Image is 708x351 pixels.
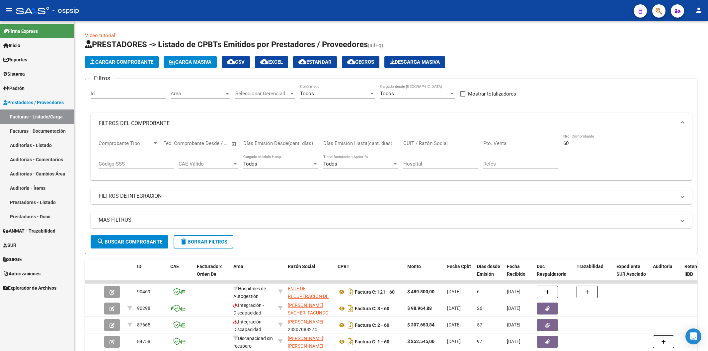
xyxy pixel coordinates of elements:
[97,238,105,246] mat-icon: search
[85,56,159,68] button: Cargar Comprobante
[507,289,520,294] span: [DATE]
[97,239,162,245] span: Buscar Comprobante
[196,140,228,146] input: Fecha fin
[227,59,245,65] span: CSV
[384,56,445,68] button: Descarga Masiva
[407,264,421,269] span: Monto
[3,242,16,249] span: SUR
[300,91,314,97] span: Todos
[91,134,692,180] div: FILTROS DEL COMPROBANTE
[3,256,22,263] span: SURGE
[380,91,394,97] span: Todos
[180,238,188,246] mat-icon: delete
[227,58,235,66] mat-icon: cloud_download
[137,339,150,344] span: 84758
[407,339,434,344] strong: $ 352.545,00
[695,6,703,14] mat-icon: person
[288,285,332,299] div: 30718615700
[684,264,706,277] span: Retencion IIBB
[477,339,482,344] span: 97
[507,322,520,327] span: [DATE]
[346,303,355,314] i: Descargar documento
[477,289,480,294] span: 6
[650,259,682,289] datatable-header-cell: Auditoria
[288,335,332,349] div: 27232962173
[477,306,482,311] span: 26
[447,339,461,344] span: [DATE]
[233,336,273,349] span: Discapacidad sin recupero
[507,306,520,311] span: [DATE]
[504,259,534,289] datatable-header-cell: Fecha Recibido
[288,303,329,316] span: [PERSON_NAME] SACHERI FACUNDO
[233,303,264,316] span: Integración - Discapacidad
[355,289,395,295] strong: Factura C: 121 - 60
[174,235,233,248] button: Borrar Filtros
[3,56,27,63] span: Reportes
[447,264,471,269] span: Fecha Cpbt
[255,56,288,68] button: EXCEL
[288,318,332,332] div: 23307088274
[288,302,332,316] div: 20312959624
[170,264,179,269] span: CAE
[169,59,211,65] span: Carga Masiva
[233,286,266,299] span: Hospitales de Autogestión
[85,40,368,49] span: PRESTADORES -> Listado de CPBTs Emitidos por Prestadores / Proveedores
[507,339,520,344] span: [DATE]
[346,336,355,347] i: Descargar documento
[298,59,332,65] span: Estandar
[347,58,355,66] mat-icon: cloud_download
[355,322,389,328] strong: Factura C: 2 - 60
[233,319,264,332] span: Integración - Discapacidad
[342,56,379,68] button: Gecros
[91,235,168,248] button: Buscar Comprobante
[3,42,20,49] span: Inicio
[288,319,323,324] span: [PERSON_NAME]
[137,322,150,327] span: 87665
[91,74,114,83] h3: Filtros
[137,306,150,311] span: 90298
[293,56,337,68] button: Estandar
[137,264,141,269] span: ID
[3,70,25,78] span: Sistema
[230,140,238,148] button: Open calendar
[163,140,190,146] input: Fecha inicio
[685,328,701,344] div: Open Intercom Messenger
[134,259,168,289] datatable-header-cell: ID
[99,216,676,224] mat-panel-title: MAS FILTROS
[474,259,504,289] datatable-header-cell: Días desde Emisión
[335,259,405,289] datatable-header-cell: CPBT
[171,91,224,97] span: Area
[468,90,516,98] span: Mostrar totalizadores
[91,212,692,228] mat-expansion-panel-header: MAS FILTROS
[507,264,525,277] span: Fecha Recibido
[447,322,461,327] span: [DATE]
[180,239,227,245] span: Borrar Filtros
[577,264,603,269] span: Trazabilidad
[407,289,434,294] strong: $ 489.800,00
[355,339,389,344] strong: Factura C: 1 - 60
[3,99,64,106] span: Prestadores / Proveedores
[288,286,329,337] span: ENTE DE RECUPERACION DE FONDOS PARA EL FORTALECIMIENTO DEL SISTEMA DE [PERSON_NAME] (REFORSAL) O. P.
[5,6,13,14] mat-icon: menu
[3,270,40,277] span: Autorizaciones
[347,59,374,65] span: Gecros
[260,58,268,66] mat-icon: cloud_download
[3,227,55,235] span: ANMAT - Trazabilidad
[405,259,444,289] datatable-header-cell: Monto
[99,120,676,127] mat-panel-title: FILTROS DEL COMPROBANTE
[99,192,676,200] mat-panel-title: FILTROS DE INTEGRACION
[285,259,335,289] datatable-header-cell: Razón Social
[338,264,350,269] span: CPBT
[444,259,474,289] datatable-header-cell: Fecha Cpbt
[3,284,56,292] span: Explorador de Archivos
[137,289,150,294] span: 90469
[653,264,672,269] span: Auditoria
[298,58,306,66] mat-icon: cloud_download
[222,56,250,68] button: CSV
[368,42,383,48] span: (alt+q)
[91,113,692,134] mat-expansion-panel-header: FILTROS DEL COMPROBANTE
[231,259,275,289] datatable-header-cell: Area
[233,264,243,269] span: Area
[91,188,692,204] mat-expansion-panel-header: FILTROS DE INTEGRACION
[346,287,355,297] i: Descargar documento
